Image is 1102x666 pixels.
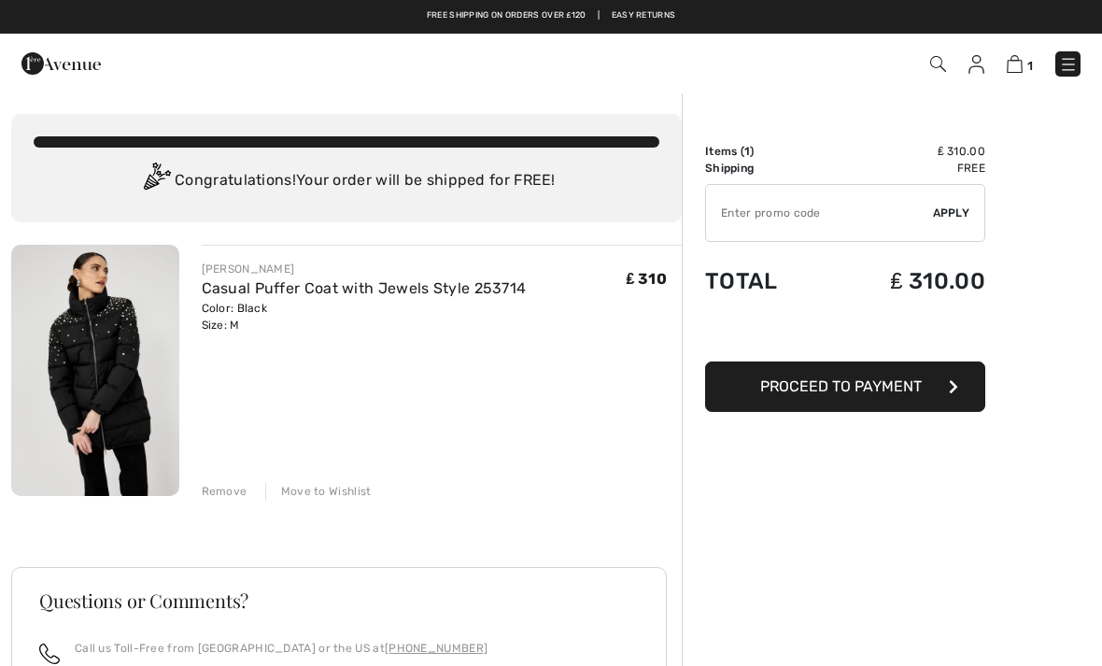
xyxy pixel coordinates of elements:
[705,361,985,412] button: Proceed to Payment
[612,9,676,22] a: Easy Returns
[1059,55,1078,74] img: Menu
[705,249,826,313] td: Total
[265,483,372,500] div: Move to Wishlist
[706,185,933,241] input: Promo code
[34,163,659,200] div: Congratulations! Your order will be shipped for FREE!
[930,56,946,72] img: Search
[21,45,101,82] img: 1ère Avenue
[826,143,985,160] td: ₤ 310.00
[1027,59,1033,73] span: 1
[705,160,826,177] td: Shipping
[75,640,487,657] p: Call us Toll-Free from [GEOGRAPHIC_DATA] or the US at
[826,160,985,177] td: Free
[39,591,639,610] h3: Questions or Comments?
[933,205,970,221] span: Apply
[202,300,527,333] div: Color: Black Size: M
[705,143,826,160] td: Items ( )
[202,483,247,500] div: Remove
[21,53,101,71] a: 1ère Avenue
[826,249,985,313] td: ₤ 310.00
[1007,55,1023,73] img: Shopping Bag
[385,642,487,655] a: [PHONE_NUMBER]
[968,55,984,74] img: My Info
[627,270,667,288] span: ₤ 310
[11,245,179,496] img: Casual Puffer Coat with Jewels Style 253714
[427,9,586,22] a: Free shipping on orders over ₤120
[39,644,60,664] img: call
[202,261,527,277] div: [PERSON_NAME]
[705,313,985,355] iframe: PayPal
[1007,52,1033,75] a: 1
[760,377,922,395] span: Proceed to Payment
[744,145,750,158] span: 1
[202,279,527,297] a: Casual Puffer Coat with Jewels Style 253714
[598,9,600,22] span: |
[137,163,175,200] img: Congratulation2.svg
